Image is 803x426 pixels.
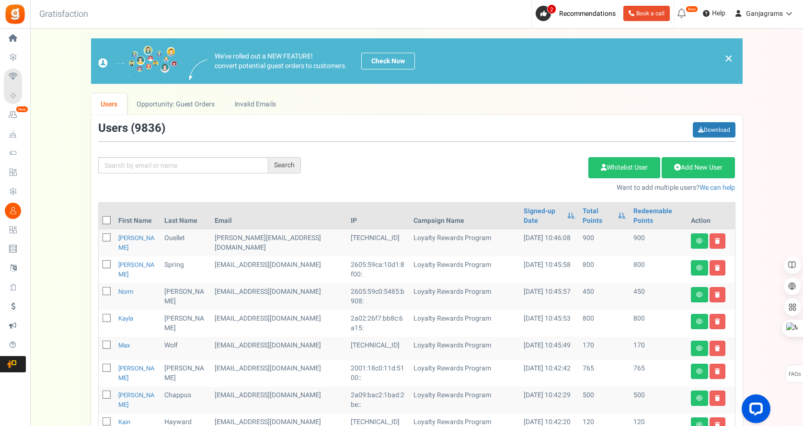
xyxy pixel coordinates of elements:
[98,157,268,173] input: Search by email or name
[16,106,28,113] em: New
[361,53,415,69] a: Check Now
[520,283,579,310] td: [DATE] 10:45:57
[189,59,207,80] img: images
[524,207,563,226] a: Signed-up Date
[410,387,520,414] td: Loyalty Rewards Program
[696,265,703,271] i: View details
[215,52,347,71] p: We've rolled out a NEW FEATURE! convert potential guest orders to customers.
[630,230,687,256] td: 900
[98,46,177,77] img: images
[211,337,347,360] td: [EMAIL_ADDRESS][DOMAIN_NAME]
[696,368,703,374] i: View details
[520,360,579,387] td: [DATE] 10:42:42
[630,256,687,283] td: 800
[410,283,520,310] td: Loyalty Rewards Program
[633,207,683,226] a: Redeemable Points
[696,395,703,401] i: View details
[715,238,720,244] i: Delete user
[662,157,735,178] a: Add New User
[161,230,211,256] td: Ouellet
[536,6,619,21] a: 2 Recommendations
[746,9,783,19] span: Ganjagrams
[347,360,410,387] td: 2001:18c0:11d:5100::
[29,5,99,24] h3: Gratisfaction
[91,93,127,115] a: Users
[161,256,211,283] td: Spring
[700,183,735,193] a: We can help
[715,292,720,298] i: Delete user
[410,360,520,387] td: Loyalty Rewards Program
[127,93,224,115] a: Opportunity: Guest Orders
[715,265,720,271] i: Delete user
[211,360,347,387] td: [EMAIL_ADDRESS][DOMAIN_NAME]
[696,319,703,324] i: View details
[347,256,410,283] td: 2605:59ca:10d1:8f00:
[579,337,630,360] td: 170
[161,203,211,230] th: Last Name
[410,230,520,256] td: Loyalty Rewards Program
[715,368,720,374] i: Delete user
[715,395,720,401] i: Delete user
[579,230,630,256] td: 900
[118,233,155,252] a: [PERSON_NAME]
[347,337,410,360] td: [TECHNICAL_ID]
[347,387,410,414] td: 2a09:bac2:1bad:2be::
[161,310,211,337] td: [PERSON_NAME]
[135,120,161,137] span: 9836
[724,53,733,64] a: ×
[520,310,579,337] td: [DATE] 10:45:53
[583,207,613,226] a: Total Points
[118,260,155,279] a: [PERSON_NAME]
[161,337,211,360] td: Wolf
[347,310,410,337] td: 2a02:26f7:bb8c:6a15:
[687,203,735,230] th: Action
[4,3,26,25] img: Gratisfaction
[118,391,155,409] a: [PERSON_NAME]
[268,157,301,173] div: Search
[115,203,161,230] th: First Name
[630,283,687,310] td: 450
[410,256,520,283] td: Loyalty Rewards Program
[410,310,520,337] td: Loyalty Rewards Program
[98,122,165,135] h3: Users ( )
[211,310,347,337] td: [EMAIL_ADDRESS][DOMAIN_NAME]
[715,345,720,351] i: Delete user
[547,4,556,14] span: 2
[579,283,630,310] td: 450
[118,314,133,323] a: Kayla
[347,230,410,256] td: [TECHNICAL_ID]
[579,360,630,387] td: 765
[686,6,698,12] em: New
[211,256,347,283] td: [EMAIL_ADDRESS][DOMAIN_NAME]
[579,387,630,414] td: 500
[630,337,687,360] td: 170
[630,360,687,387] td: 765
[211,230,347,256] td: [PERSON_NAME][EMAIL_ADDRESS][DOMAIN_NAME]
[520,256,579,283] td: [DATE] 10:45:58
[696,345,703,351] i: View details
[710,9,725,18] span: Help
[520,387,579,414] td: [DATE] 10:42:29
[630,310,687,337] td: 800
[118,287,133,296] a: Norm
[211,203,347,230] th: Email
[410,337,520,360] td: Loyalty Rewards Program
[693,122,735,138] a: Download
[699,6,729,21] a: Help
[579,256,630,283] td: 800
[630,387,687,414] td: 500
[211,387,347,414] td: [EMAIL_ADDRESS][DOMAIN_NAME]
[588,157,660,178] a: Whitelist User
[347,203,410,230] th: IP
[161,387,211,414] td: Chappus
[715,319,720,324] i: Delete user
[161,360,211,387] td: [PERSON_NAME]
[520,337,579,360] td: [DATE] 10:45:49
[696,292,703,298] i: View details
[788,365,801,383] span: FAQs
[118,341,130,350] a: Max
[623,6,670,21] a: Book a call
[315,183,735,193] p: Want to add multiple users?
[579,310,630,337] td: 800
